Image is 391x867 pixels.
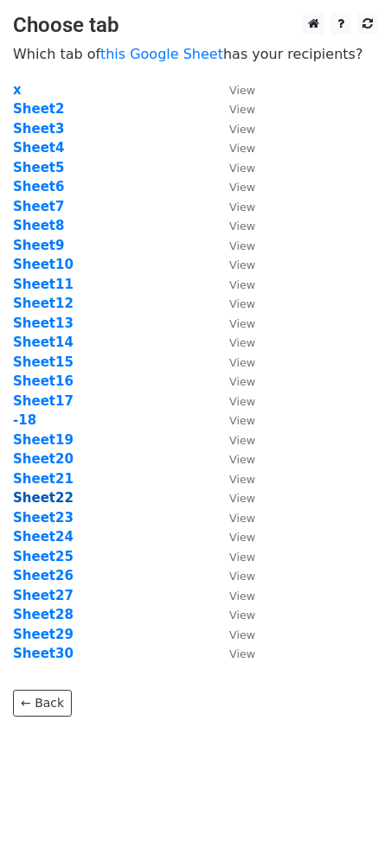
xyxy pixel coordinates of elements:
[229,356,255,369] small: View
[229,103,255,116] small: View
[13,335,74,350] a: Sheet14
[212,199,255,214] a: View
[212,101,255,117] a: View
[229,278,255,291] small: View
[212,646,255,661] a: View
[229,297,255,310] small: View
[13,82,22,98] strong: x
[13,627,74,642] strong: Sheet29
[13,218,64,233] a: Sheet8
[229,162,255,175] small: View
[13,238,64,253] a: Sheet9
[212,277,255,292] a: View
[13,451,74,467] a: Sheet20
[13,588,74,603] strong: Sheet27
[13,45,378,63] p: Which tab of has your recipients?
[212,140,255,156] a: View
[229,336,255,349] small: View
[229,531,255,544] small: View
[13,568,74,583] a: Sheet26
[229,395,255,408] small: View
[212,588,255,603] a: View
[13,690,72,717] a: ← Back
[229,609,255,622] small: View
[212,179,255,194] a: View
[13,646,74,661] a: Sheet30
[212,432,255,448] a: View
[212,238,255,253] a: View
[13,529,74,545] a: Sheet24
[229,570,255,583] small: View
[212,316,255,331] a: View
[13,160,64,175] a: Sheet5
[229,201,255,214] small: View
[229,647,255,660] small: View
[229,258,255,271] small: View
[13,354,74,370] strong: Sheet15
[13,257,74,272] a: Sheet10
[229,239,255,252] small: View
[13,510,74,526] strong: Sheet23
[13,121,64,137] strong: Sheet3
[212,160,255,175] a: View
[13,471,74,487] a: Sheet21
[229,551,255,564] small: View
[212,296,255,311] a: View
[13,549,74,564] a: Sheet25
[13,373,74,389] a: Sheet16
[229,453,255,466] small: View
[100,46,223,62] a: this Google Sheet
[229,512,255,525] small: View
[13,607,74,622] a: Sheet28
[13,490,74,506] a: Sheet22
[212,393,255,409] a: View
[13,432,74,448] a: Sheet19
[13,296,74,311] a: Sheet12
[212,607,255,622] a: View
[212,510,255,526] a: View
[229,434,255,447] small: View
[229,142,255,155] small: View
[304,784,391,867] iframe: Chat Widget
[13,101,64,117] a: Sheet2
[229,628,255,641] small: View
[13,316,74,331] a: Sheet13
[212,82,255,98] a: View
[212,490,255,506] a: View
[212,335,255,350] a: View
[212,549,255,564] a: View
[212,257,255,272] a: View
[229,414,255,427] small: View
[229,375,255,388] small: View
[229,590,255,602] small: View
[13,199,64,214] a: Sheet7
[212,412,255,428] a: View
[13,140,64,156] a: Sheet4
[229,317,255,330] small: View
[212,471,255,487] a: View
[229,473,255,486] small: View
[13,179,64,194] a: Sheet6
[212,218,255,233] a: View
[13,412,36,428] a: -18
[212,451,255,467] a: View
[13,277,74,292] a: Sheet11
